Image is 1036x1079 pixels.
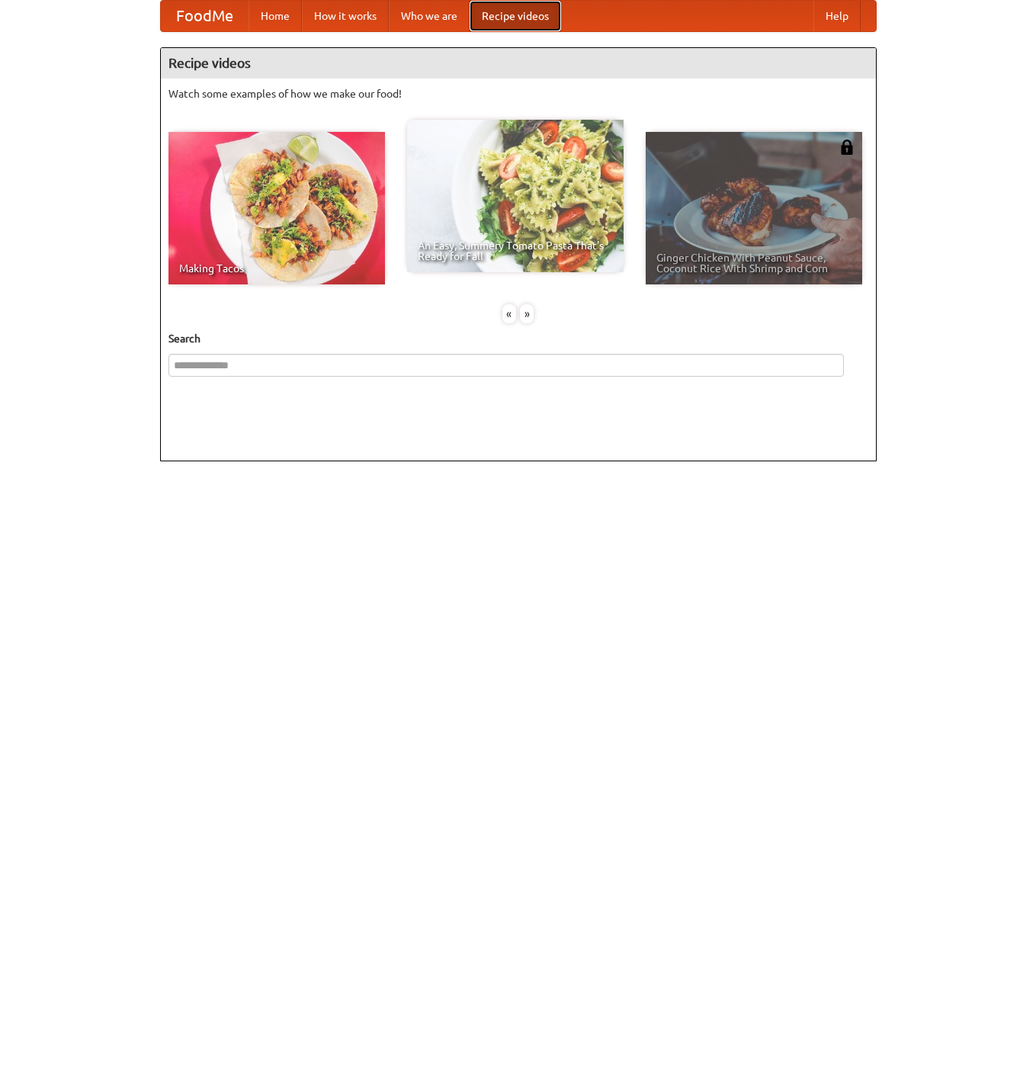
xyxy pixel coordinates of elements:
p: Watch some examples of how we make our food! [168,86,868,101]
a: Recipe videos [470,1,561,31]
div: « [502,304,516,323]
a: FoodMe [161,1,249,31]
h4: Recipe videos [161,48,876,79]
span: An Easy, Summery Tomato Pasta That's Ready for Fall [418,240,613,262]
div: » [520,304,534,323]
a: Help [813,1,861,31]
span: Making Tacos [179,263,374,274]
a: How it works [302,1,389,31]
a: Making Tacos [168,132,385,284]
a: Home [249,1,302,31]
h5: Search [168,331,868,346]
img: 483408.png [839,140,855,155]
a: Who we are [389,1,470,31]
a: An Easy, Summery Tomato Pasta That's Ready for Fall [407,120,624,272]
